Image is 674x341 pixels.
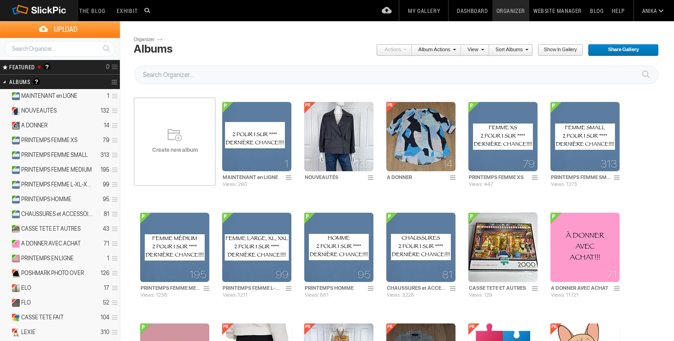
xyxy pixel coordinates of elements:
span: A DONNER [21,122,47,129]
img: images.webp [550,102,620,171]
a: Expand [1,269,10,276]
span: 43 [522,271,535,278]
input: CHAUSSURES et ACCESSOIRES [386,284,447,292]
input: Search photos on SlickPic... [143,5,154,16]
ins: Public Album [8,196,20,203]
a: Expand [1,122,10,129]
input: PRINTEMPS FEMME L-XL-XXL [222,284,283,292]
a: View [461,44,484,56]
span: Views: 447 [469,181,493,187]
img: Carrerose.webp [550,213,620,282]
ins: Public Album [8,92,20,100]
a: Show in Gallery [538,44,583,56]
a: Expand [1,299,10,306]
span: Views: 1236 [141,292,167,298]
a: Expand [1,151,10,158]
span: 14 [443,160,453,168]
span: 71 [607,271,617,278]
span: MAINTENANT en LIGNE [21,92,77,100]
ins: Public Album [8,225,20,233]
span: PRINTEMPS FEMME L-XL-XXL [21,181,93,188]
input: PRINTEMPS FEMME MEDIUM [140,284,201,292]
span: Views: 11721 [551,292,579,298]
span: 1 [284,160,289,168]
img: IMG_0323.webp [304,102,373,171]
ins: Private Album [8,269,20,277]
ins: Public Album [8,181,20,189]
span: PRINTEMPS FEMME XS [21,137,77,144]
span: 95 [358,271,371,278]
span: ELO [21,284,31,292]
ins: Private Album [8,122,20,130]
span: Create new album [134,146,216,154]
a: Expand [1,255,10,262]
ins: Private Album [8,284,20,292]
a: Expand [1,107,10,114]
ins: Private Album [8,314,20,322]
a: Album Actions [412,44,456,56]
a: Expand [1,166,10,173]
a: Expand [1,284,10,291]
span: LEXIE [21,329,35,336]
img: images.webp [468,102,538,171]
h2: Albums [9,75,87,89]
input: PRINTEMPS HOMME [304,284,365,292]
span: 79 [523,160,535,168]
img: images.webp [222,102,291,171]
span: A DONNER AVEC ACHAT [21,240,81,247]
span: Views: 3228 [387,292,414,298]
input: PRINTEMPS FEMME XS [468,173,529,181]
a: Expand [1,225,10,232]
span: POSHMARK PHOTO OVER [21,269,84,277]
span: Views: 1273 [551,181,577,187]
ins: Public Album [8,255,20,263]
input: Search Organizer... [5,41,115,57]
a: Expand [1,196,10,203]
span: Show in Gallery [538,44,577,56]
input: MAINTENANT en LIGNE [222,173,283,181]
span: Views: 129 [469,292,492,298]
span: FEATURED [6,63,35,71]
a: Expand [1,314,10,321]
span: 132 [355,160,371,168]
span: 99 [276,271,289,278]
ins: Public Album [8,166,20,174]
input: NOUVEAUTÉS [304,173,365,181]
span: CHAUSSURES et ACCESSOIRES [21,210,93,218]
ins: Public Album [8,240,20,248]
a: Expand [1,181,10,188]
div: Albums [134,42,172,55]
ins: Private Album [8,107,20,115]
span: Views: 290 [223,181,247,187]
a: Search [98,41,115,56]
input: Search Organizer... [134,66,658,84]
span: PRINTEMPS FEMME SMALL [21,151,88,159]
span: 81 [442,271,453,278]
a: Expand [1,329,10,335]
a: Sort Albums [489,44,528,56]
span: CASSE TETE ET AUTRES [21,225,81,233]
ins: Public Album [8,137,20,144]
span: Share Gallery [588,44,652,56]
a: Expand [1,92,10,99]
span: CASSE TETE FAIT [21,314,64,321]
span: PRINTEMPS HOMME [21,196,71,203]
input: PRINTEMPS FEMME SMALL [550,173,611,181]
span: Upload [11,21,120,37]
ins: Private Album [8,329,20,336]
span: NOUVEAUTÉS [21,107,57,114]
input: A DONNER [386,173,447,181]
ins: Private Album [8,299,20,307]
ins: Public Album [8,210,20,218]
span: PRINTEMPS FEMME MEDIUM [21,166,92,173]
a: Expand [1,240,10,247]
span: Views: 681 [305,292,329,298]
img: images.webp [222,213,291,282]
a: Expand [1,137,10,144]
span: 313 [601,160,617,168]
a: Expand [1,210,10,217]
ins: Public Album [8,151,20,159]
img: images.webp [386,213,455,282]
span: FLO [21,299,31,306]
img: DSC_0126.webp [386,102,455,171]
